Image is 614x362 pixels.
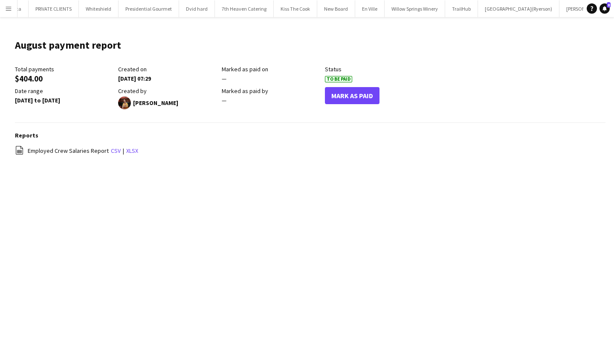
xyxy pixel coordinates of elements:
[355,0,385,17] button: En Ville
[15,87,114,95] div: Date range
[222,96,226,104] span: —
[118,87,217,95] div: Created by
[478,0,559,17] button: [GEOGRAPHIC_DATA](Ryerson)
[317,0,355,17] button: New Board
[600,3,610,14] a: 8
[222,87,321,95] div: Marked as paid by
[28,147,109,155] span: Employed Crew Salaries Report
[118,75,217,82] div: [DATE] 07:29
[15,131,605,139] h3: Reports
[111,147,121,155] a: csv
[126,147,138,155] a: xlsx
[222,65,321,73] div: Marked as paid on
[15,39,121,52] h1: August payment report
[118,96,217,109] div: [PERSON_NAME]
[79,0,119,17] button: Whiteshield
[15,75,114,82] div: $404.00
[15,65,114,73] div: Total payments
[325,65,424,73] div: Status
[15,96,114,104] div: [DATE] to [DATE]
[119,0,179,17] button: Presidential Gourmet
[445,0,478,17] button: TrailHub
[274,0,317,17] button: Kiss The Cook
[118,65,217,73] div: Created on
[15,146,605,156] div: |
[325,87,379,104] button: Mark As Paid
[607,2,611,8] span: 8
[29,0,79,17] button: PRIVATE CLIENTS
[385,0,445,17] button: Willow Springs Winery
[215,0,274,17] button: 7th Heaven Catering
[222,75,226,82] span: —
[325,76,352,82] span: To Be Paid
[179,0,215,17] button: Dvid hard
